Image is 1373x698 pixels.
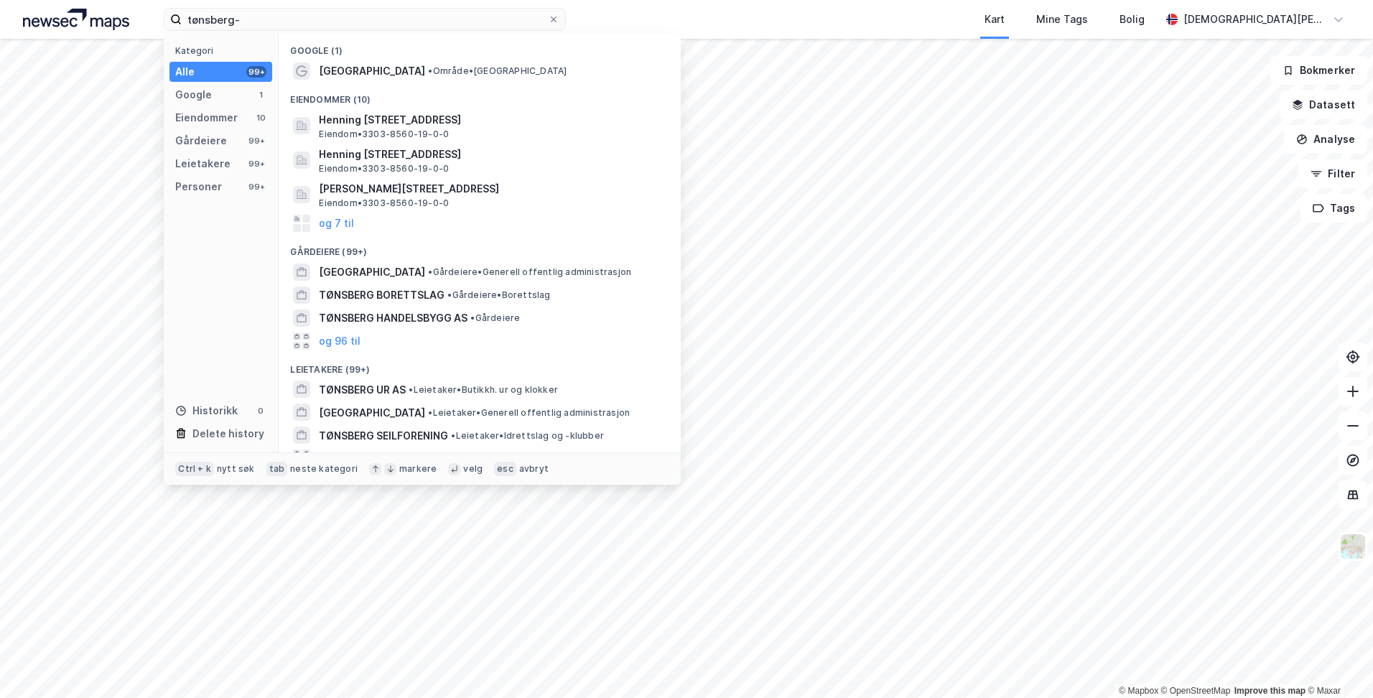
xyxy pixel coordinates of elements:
[319,287,445,304] span: TØNSBERG BORETTSLAG
[319,310,467,327] span: TØNSBERG HANDELSBYGG AS
[319,180,664,197] span: [PERSON_NAME][STREET_ADDRESS]
[182,9,548,30] input: Søk på adresse, matrikkel, gårdeiere, leietakere eller personer
[255,405,266,417] div: 0
[494,462,516,476] div: esc
[175,402,238,419] div: Historikk
[1036,11,1088,28] div: Mine Tags
[1270,56,1367,85] button: Bokmerker
[428,65,432,76] span: •
[319,332,360,350] button: og 96 til
[319,163,449,174] span: Eiendom • 3303-8560-19-0-0
[319,450,360,467] button: og 96 til
[175,462,214,476] div: Ctrl + k
[23,9,129,30] img: logo.a4113a55bc3d86da70a041830d287a7e.svg
[175,109,238,126] div: Eiendommer
[470,312,520,324] span: Gårdeiere
[175,178,222,195] div: Personer
[1301,629,1373,698] iframe: Chat Widget
[463,463,483,475] div: velg
[319,215,354,232] button: og 7 til
[1234,686,1305,696] a: Improve this map
[175,63,195,80] div: Alle
[319,427,448,445] span: TØNSBERG SEILFORENING
[1119,686,1158,696] a: Mapbox
[319,197,449,209] span: Eiendom • 3303-8560-19-0-0
[255,89,266,101] div: 1
[319,381,406,399] span: TØNSBERG UR AS
[175,155,231,172] div: Leietakere
[409,384,413,395] span: •
[428,407,630,419] span: Leietaker • Generell offentlig administrasjon
[1183,11,1327,28] div: [DEMOGRAPHIC_DATA][PERSON_NAME]
[246,158,266,169] div: 99+
[519,463,549,475] div: avbryt
[1120,11,1145,28] div: Bolig
[1298,159,1367,188] button: Filter
[319,264,425,281] span: [GEOGRAPHIC_DATA]
[428,65,567,77] span: Område • [GEOGRAPHIC_DATA]
[428,266,432,277] span: •
[279,235,681,261] div: Gårdeiere (99+)
[985,11,1005,28] div: Kart
[319,404,425,422] span: [GEOGRAPHIC_DATA]
[279,83,681,108] div: Eiendommer (10)
[451,430,455,441] span: •
[279,34,681,60] div: Google (1)
[1161,686,1231,696] a: OpenStreetMap
[266,462,288,476] div: tab
[175,86,212,103] div: Google
[447,289,550,301] span: Gårdeiere • Borettslag
[1301,629,1373,698] div: Kontrollprogram for chat
[217,463,255,475] div: nytt søk
[246,135,266,146] div: 99+
[1339,533,1367,560] img: Z
[409,384,558,396] span: Leietaker • Butikkh. ur og klokker
[428,266,631,278] span: Gårdeiere • Generell offentlig administrasjon
[451,430,604,442] span: Leietaker • Idrettslag og -klubber
[1300,194,1367,223] button: Tags
[175,132,227,149] div: Gårdeiere
[246,66,266,78] div: 99+
[192,425,264,442] div: Delete history
[470,312,475,323] span: •
[447,289,452,300] span: •
[246,181,266,192] div: 99+
[1280,90,1367,119] button: Datasett
[175,45,272,56] div: Kategori
[399,463,437,475] div: markere
[290,463,358,475] div: neste kategori
[428,407,432,418] span: •
[279,353,681,378] div: Leietakere (99+)
[255,112,266,124] div: 10
[319,129,449,140] span: Eiendom • 3303-8560-19-0-0
[319,62,425,80] span: [GEOGRAPHIC_DATA]
[319,146,664,163] span: Henning [STREET_ADDRESS]
[319,111,664,129] span: Henning [STREET_ADDRESS]
[1284,125,1367,154] button: Analyse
